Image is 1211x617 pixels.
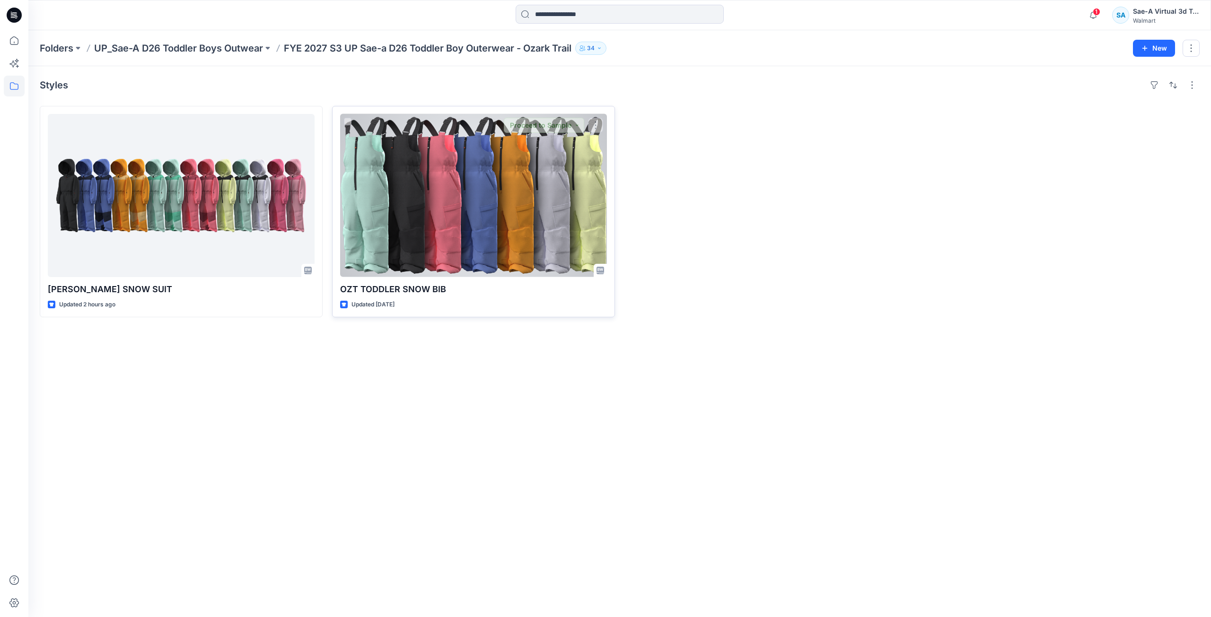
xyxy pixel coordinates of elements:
p: FYE 2027 S3 UP Sae-a D26 Toddler Boy Outerwear - Ozark Trail [284,42,571,55]
h4: Styles [40,79,68,91]
span: 1 [1093,8,1100,16]
p: OZT TODDLER SNOW BIB [340,283,607,296]
button: 34 [575,42,606,55]
p: Updated [DATE] [351,300,395,310]
a: Folders [40,42,73,55]
p: [PERSON_NAME] SNOW SUIT [48,283,315,296]
div: SA [1112,7,1129,24]
p: 34 [587,43,595,53]
a: UP_Sae-A D26 Toddler Boys Outwear [94,42,263,55]
div: Sae-A Virtual 3d Team [1133,6,1199,17]
p: Updated 2 hours ago [59,300,115,310]
div: Walmart [1133,17,1199,24]
a: OZT TODDLER SNOW SUIT [48,114,315,277]
a: OZT TODDLER SNOW BIB [340,114,607,277]
button: New [1133,40,1175,57]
